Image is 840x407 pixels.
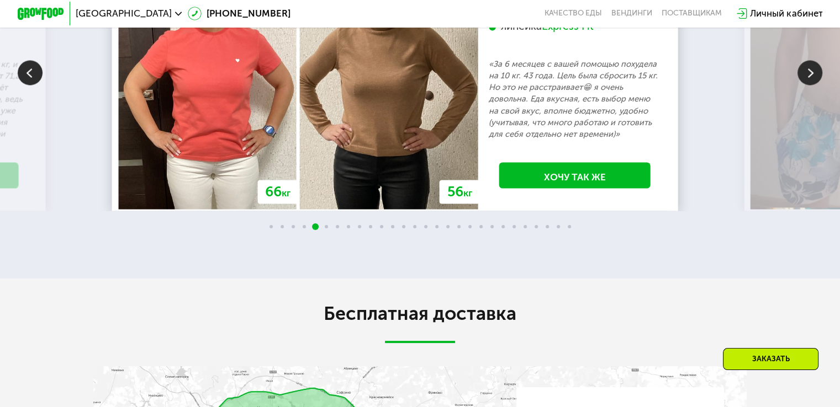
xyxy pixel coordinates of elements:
[750,7,822,20] div: Личный кабинет
[18,60,43,85] img: Slide left
[257,180,298,203] div: 66
[282,187,290,198] span: кг
[93,302,747,325] h2: Бесплатная доставка
[662,9,722,18] div: поставщикам
[188,7,290,20] a: [PHONE_NUMBER]
[797,60,822,85] img: Slide right
[499,162,651,189] a: Хочу так же
[76,9,172,18] span: [GEOGRAPHIC_DATA]
[723,348,818,370] div: Заказать
[489,58,660,140] p: «За 6 месяцев с вашей помощью похудела на 10 кг. 43 года. Цель была сбросить 15 кг. Но это не рас...
[463,187,472,198] span: кг
[545,9,602,18] a: Качество еды
[611,9,652,18] a: Вендинги
[440,180,479,203] div: 56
